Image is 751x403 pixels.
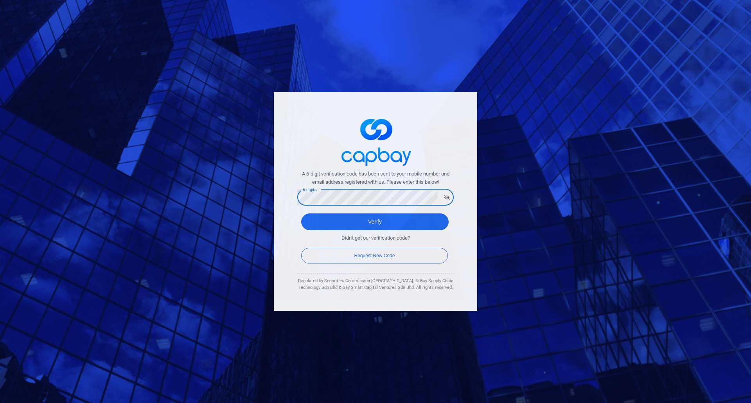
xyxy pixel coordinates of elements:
[301,213,449,230] button: Verify
[336,112,415,170] img: logo
[297,170,454,186] span: A 6-digit verification code has been sent to your mobile number and email address registered with...
[341,234,410,242] span: Didn't get our verification code?
[297,278,454,291] div: Regulated by Securities Commission [GEOGRAPHIC_DATA]. © Bay Supply Chain Technology Sdn Bhd & Bay...
[301,248,448,263] button: Request New Code
[303,187,316,193] label: 6-digits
